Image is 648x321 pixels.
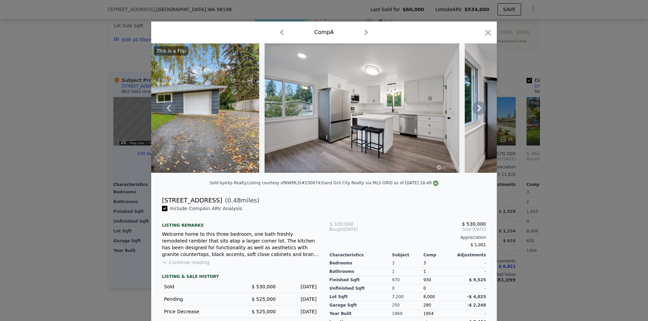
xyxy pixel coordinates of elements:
span: $ 530,000 [252,284,276,289]
div: 1969 [392,310,424,318]
div: Unfinished Sqft [329,284,392,293]
button: Continue reading [162,259,210,266]
div: 1 [423,267,455,276]
div: Subject [392,252,424,258]
div: [DATE] [281,283,317,290]
span: ( miles) [222,196,259,205]
div: Year Built [329,310,392,318]
span: -$ 4,025 [467,294,486,299]
span: 3 [423,261,426,265]
div: 0 [392,284,424,293]
span: $ 525,000 [252,296,276,302]
div: [DATE] [281,308,317,315]
span: $ 9,525 [469,278,486,282]
div: Characteristics [329,252,392,258]
div: - [455,310,486,318]
div: Welcome home to this three bedroom, one bath freshly remodeled rambler that sits atop a larger co... [162,231,319,258]
img: Property Img [265,43,459,173]
span: $ 1,001 [470,243,486,247]
div: 1954 [423,310,455,318]
div: Sold [164,283,235,290]
span: 0 [423,286,426,291]
div: 1 [392,267,424,276]
div: - [455,284,486,293]
div: Finished Sqft [329,276,392,284]
div: Appreciation [329,235,486,240]
div: - [455,259,486,267]
span: Include Comp A in ARV Analysis [167,206,245,211]
span: -$ 2,248 [467,303,486,308]
div: 7,200 [392,293,424,301]
div: [DATE] [329,227,382,232]
img: NWMLS Logo [433,181,438,186]
span: 930 [423,278,431,282]
span: 8,000 [423,294,435,299]
div: Comp [423,252,455,258]
div: Comp A [314,28,334,36]
div: 250 [392,301,424,310]
div: - [455,267,486,276]
div: Pending [164,296,235,302]
div: Bedrooms [329,259,392,267]
div: 970 [392,276,424,284]
span: Sold [DATE] [382,227,486,232]
div: [DATE] [281,296,317,302]
div: Sold by eXp Realty . [210,181,247,185]
span: 0.48 [227,197,241,204]
div: LISTING & SALE HISTORY [162,274,319,281]
span: $ 330,000 [329,221,353,227]
span: $ 530,000 [462,221,486,227]
span: $ 525,000 [252,309,276,314]
div: [STREET_ADDRESS] [162,196,222,205]
div: 3 [392,259,424,267]
div: Listing courtesy of NWMLS (#2306743) and Grit City Realty via MLS GRID as of [DATE] 18:49 [247,181,438,185]
span: Bought [329,227,344,232]
div: Price Decrease [164,308,235,315]
div: Garage Sqft [329,301,392,310]
div: Bathrooms [329,267,392,276]
div: Lot Sqft [329,293,392,301]
div: Listing remarks [162,217,319,228]
div: Adjustments [455,252,486,258]
img: Property Img [65,43,259,173]
div: This is a Flip [154,46,188,56]
span: 290 [423,303,431,308]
